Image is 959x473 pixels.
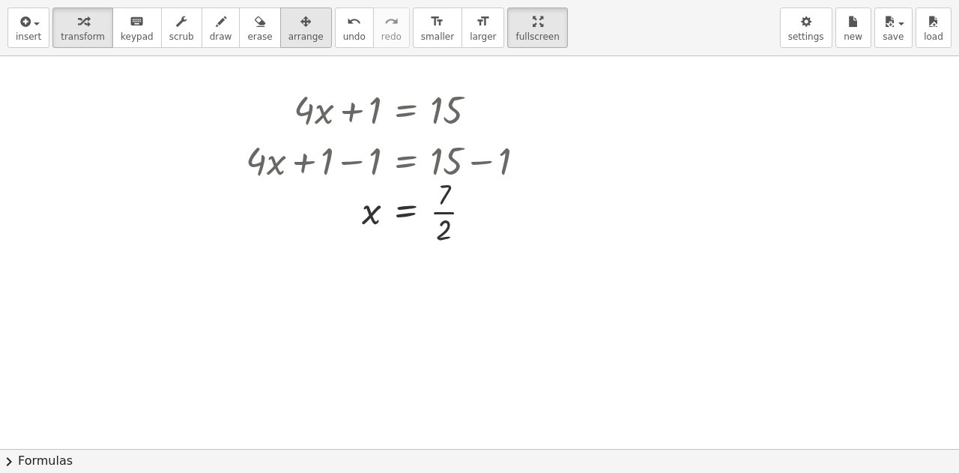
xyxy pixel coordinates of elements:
span: redo [381,31,402,42]
i: undo [347,13,361,31]
span: draw [210,31,232,42]
i: redo [384,13,399,31]
span: fullscreen [515,31,559,42]
span: undo [343,31,366,42]
span: save [883,31,904,42]
button: scrub [161,7,202,48]
button: load [916,7,952,48]
button: redoredo [373,7,410,48]
span: erase [247,31,272,42]
span: transform [61,31,105,42]
button: keyboardkeypad [112,7,162,48]
span: keypad [121,31,154,42]
button: arrange [280,7,332,48]
button: fullscreen [507,7,567,48]
button: undoundo [335,7,374,48]
span: new [844,31,862,42]
i: format_size [430,13,444,31]
span: larger [470,31,496,42]
i: format_size [476,13,490,31]
button: erase [239,7,280,48]
span: load [924,31,943,42]
span: scrub [169,31,194,42]
button: insert [7,7,49,48]
span: insert [16,31,41,42]
i: keyboard [130,13,144,31]
button: format_sizesmaller [413,7,462,48]
button: new [835,7,871,48]
button: transform [52,7,113,48]
button: save [874,7,913,48]
span: settings [788,31,824,42]
span: arrange [288,31,324,42]
button: format_sizelarger [462,7,504,48]
span: smaller [421,31,454,42]
button: settings [780,7,832,48]
button: draw [202,7,240,48]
